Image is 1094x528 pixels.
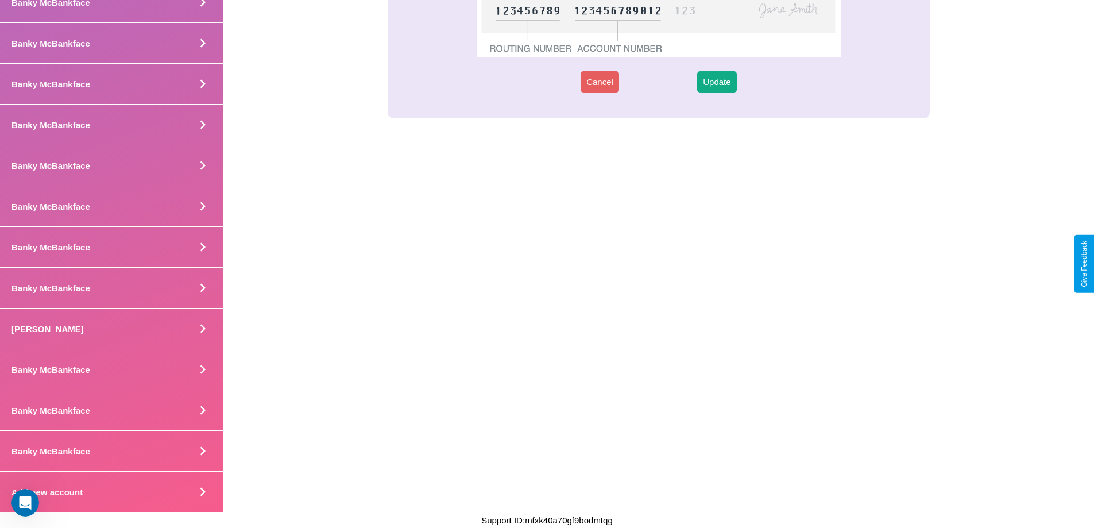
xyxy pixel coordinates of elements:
h4: Banky McBankface [11,446,90,456]
h4: Banky McBankface [11,242,90,252]
h4: Banky McBankface [11,161,90,171]
h4: Banky McBankface [11,406,90,415]
h4: Banky McBankface [11,202,90,211]
h4: Banky McBankface [11,283,90,293]
h4: Banky McBankface [11,38,90,48]
h4: Banky McBankface [11,120,90,130]
iframe: Intercom live chat [11,489,39,517]
button: Cancel [581,71,619,93]
button: Update [697,71,736,93]
h4: Banky McBankface [11,365,90,375]
h4: Banky McBankface [11,79,90,89]
h4: Add new account [11,487,83,497]
p: Support ID: mfxk40a70gf9bodmtqg [481,512,612,528]
div: Give Feedback [1080,241,1088,287]
h4: [PERSON_NAME] [11,324,84,334]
